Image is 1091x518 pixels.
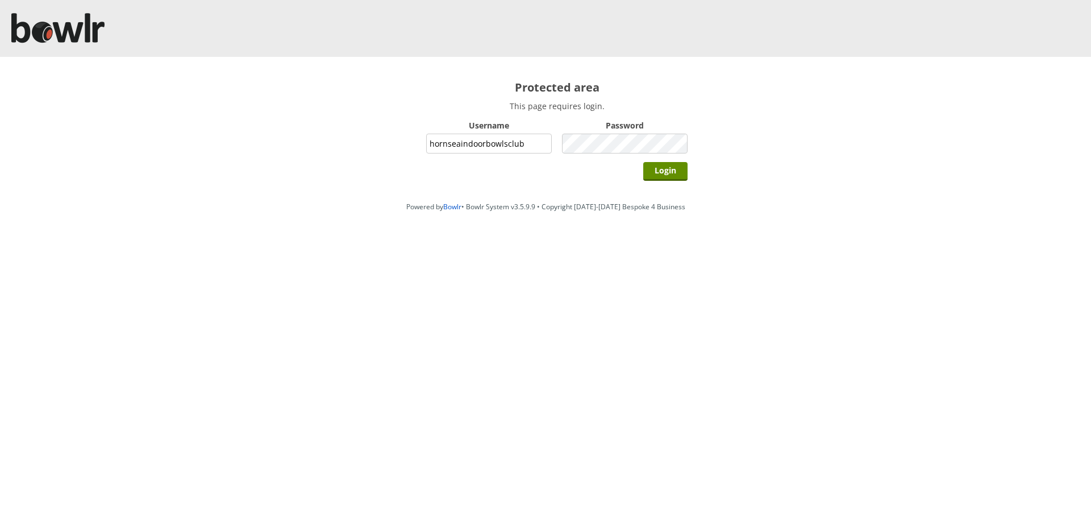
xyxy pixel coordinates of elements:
[562,120,688,131] label: Password
[426,80,688,95] h2: Protected area
[443,202,461,212] a: Bowlr
[406,202,685,212] span: Powered by • Bowlr System v3.5.9.9 • Copyright [DATE]-[DATE] Bespoke 4 Business
[643,162,688,181] input: Login
[426,101,688,111] p: This page requires login.
[426,120,552,131] label: Username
